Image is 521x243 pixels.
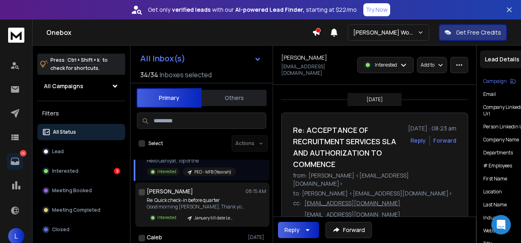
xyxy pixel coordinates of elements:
p: Meeting Completed [52,207,100,213]
button: Try Now [363,3,390,16]
button: Closed [37,221,125,238]
p: industry [483,215,502,221]
p: Interested [375,62,397,68]
p: 08:15 AM [245,188,266,195]
p: All Status [53,129,76,135]
p: Good morning [PERSON_NAME], Thank you [147,204,244,210]
div: Forward [433,137,456,145]
p: Meeting Booked [52,187,92,194]
p: [DATE] : 08:23 am [408,124,456,132]
p: Interested [157,215,176,221]
button: Meeting Completed [37,202,125,218]
p: to: [PERSON_NAME] <[EMAIL_ADDRESS][DOMAIN_NAME]> [293,189,456,197]
p: [EMAIL_ADDRESS][DOMAIN_NAME] [281,63,352,76]
p: [EMAIL_ADDRESS][DOMAIN_NAME] [304,199,400,207]
div: 9 [114,168,120,174]
img: logo [8,28,24,43]
p: # Employees [483,163,512,169]
button: Others [202,89,267,107]
p: Lead Details [485,55,519,63]
h1: Onebox [46,28,312,37]
p: [DATE] [248,234,266,241]
p: Interested [157,169,176,175]
p: First Name [483,176,507,182]
h3: Inboxes selected [160,70,212,80]
label: Select [148,140,163,147]
p: Hello Ganiyat, Top of the [147,158,244,164]
button: Reply [278,222,319,238]
p: 14 [20,150,26,156]
p: Company Name [483,137,519,143]
p: Interested [52,168,78,174]
h1: All Inbox(s) [140,54,185,63]
h1: [PERSON_NAME] [281,54,327,62]
button: Reply [410,137,426,145]
span: Ctrl + Shift + k [66,55,101,65]
strong: verified leads [172,6,211,14]
h1: Re: ACCEPTANCE OF RECRUITMENT SERVICES SLA AND AUTHORIZATION TO COMMENCE [293,124,403,170]
h1: [PERSON_NAME] [147,187,193,195]
div: Open Intercom Messenger [491,215,511,234]
p: January till date Leads (IYANU) [194,215,233,221]
p: from: [PERSON_NAME] <[EMAIL_ADDRESS][DOMAIN_NAME]> [293,171,456,188]
p: Lead [52,148,64,155]
button: Get Free Credits [439,24,507,41]
h1: Caleb [147,233,162,241]
button: Campaign [483,78,516,85]
p: Departments [483,150,513,156]
p: Campaign [483,78,507,85]
button: Meeting Booked [37,182,125,199]
p: location [483,189,502,195]
p: [DATE] [367,96,383,103]
button: Lead [37,143,125,160]
div: Reply [284,226,300,234]
button: All Status [37,124,125,140]
button: All Campaigns [37,78,125,94]
p: Get Free Credits [456,28,501,37]
p: [EMAIL_ADDRESS][DOMAIN_NAME] [304,210,400,219]
p: Add to [421,62,434,68]
p: website [483,228,500,234]
p: PEO - MFB (Yasirah) [194,169,231,175]
p: Get only with our starting at $22/mo [148,6,357,14]
span: 34 / 34 [140,70,158,80]
p: Press to check for shortcuts. [50,56,108,72]
p: Re: Quick check-in before quarter [147,197,244,204]
p: Try Now [366,6,388,14]
strong: AI-powered Lead Finder, [235,6,304,14]
p: Email [483,91,496,98]
button: Interested9 [37,163,125,179]
p: [PERSON_NAME] Workspace [353,28,417,37]
button: Primary [137,88,202,108]
p: Last Name [483,202,507,208]
button: Forward [326,222,372,238]
h3: Filters [37,108,125,119]
h1: All Campaigns [44,82,83,90]
p: Closed [52,226,69,233]
button: All Inbox(s) [134,50,268,67]
a: 14 [7,153,23,169]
